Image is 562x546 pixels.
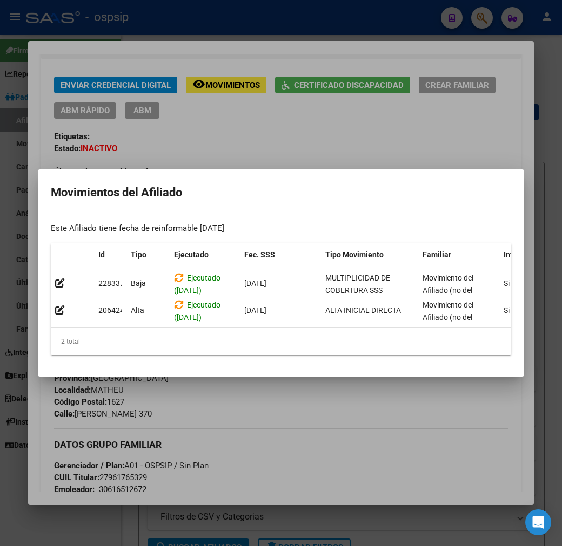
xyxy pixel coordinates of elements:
[131,279,146,288] span: Baja
[325,306,401,315] span: ALTA INICIAL DIRECTA
[325,250,384,259] span: Tipo Movimiento
[170,243,240,267] datatable-header-cell: Ejecutado
[94,243,126,267] datatable-header-cell: Id
[504,250,558,259] span: Informable SSS
[51,328,511,355] div: 2 total
[131,250,146,259] span: Tipo
[244,250,275,259] span: Fec. SSS
[504,279,510,288] span: Si
[240,243,321,267] datatable-header-cell: Fec. SSS
[244,306,266,315] span: [DATE]
[244,279,266,288] span: [DATE]
[418,243,499,267] datatable-header-cell: Familiar
[98,250,105,259] span: Id
[51,182,511,203] h2: Movimientos del Afiliado
[423,250,451,259] span: Familiar
[126,243,170,267] datatable-header-cell: Tipo
[321,243,418,267] datatable-header-cell: Tipo Movimiento
[174,250,209,259] span: Ejecutado
[131,306,144,315] span: Alta
[423,274,473,307] span: Movimiento del Afiliado (no del grupo)
[98,279,124,288] span: 228337
[174,274,220,295] span: Ejecutado ([DATE])
[525,509,551,535] div: Open Intercom Messenger
[174,301,220,322] span: Ejecutado ([DATE])
[504,306,510,315] span: Si
[98,306,124,315] span: 206424
[423,301,473,334] span: Movimiento del Afiliado (no del grupo)
[51,222,511,235] div: Este Afiliado tiene fecha de reinformable [DATE]
[325,274,390,295] span: MULTIPLICIDAD DE COBERTURA SSS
